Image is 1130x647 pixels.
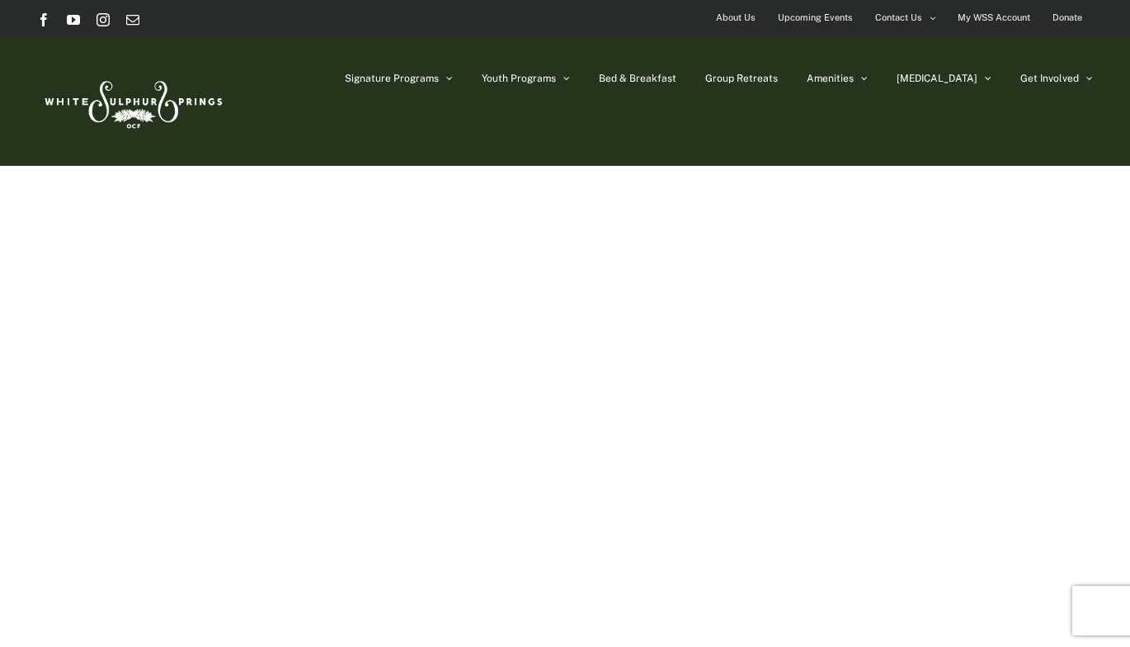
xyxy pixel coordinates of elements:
a: YouTube [67,13,80,26]
img: White Sulphur Springs Logo [37,63,227,140]
span: [MEDICAL_DATA] [897,73,977,83]
span: Youth Programs [482,73,556,83]
span: Amenities [807,73,854,83]
a: Instagram [97,13,110,26]
span: Get Involved [1020,73,1079,83]
a: Signature Programs [345,37,453,120]
span: Upcoming Events [778,6,853,30]
span: My WSS Account [958,6,1030,30]
a: [MEDICAL_DATA] [897,37,991,120]
span: Contact Us [875,6,922,30]
span: Donate [1052,6,1082,30]
a: Email [126,13,139,26]
span: Bed & Breakfast [599,73,676,83]
span: About Us [716,6,756,30]
a: Bed & Breakfast [599,37,676,120]
a: Youth Programs [482,37,570,120]
a: Get Involved [1020,37,1093,120]
span: Group Retreats [705,73,778,83]
span: Signature Programs [345,73,439,83]
a: Facebook [37,13,50,26]
nav: Main Menu [345,37,1093,120]
a: Amenities [807,37,868,120]
a: Group Retreats [705,37,778,120]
